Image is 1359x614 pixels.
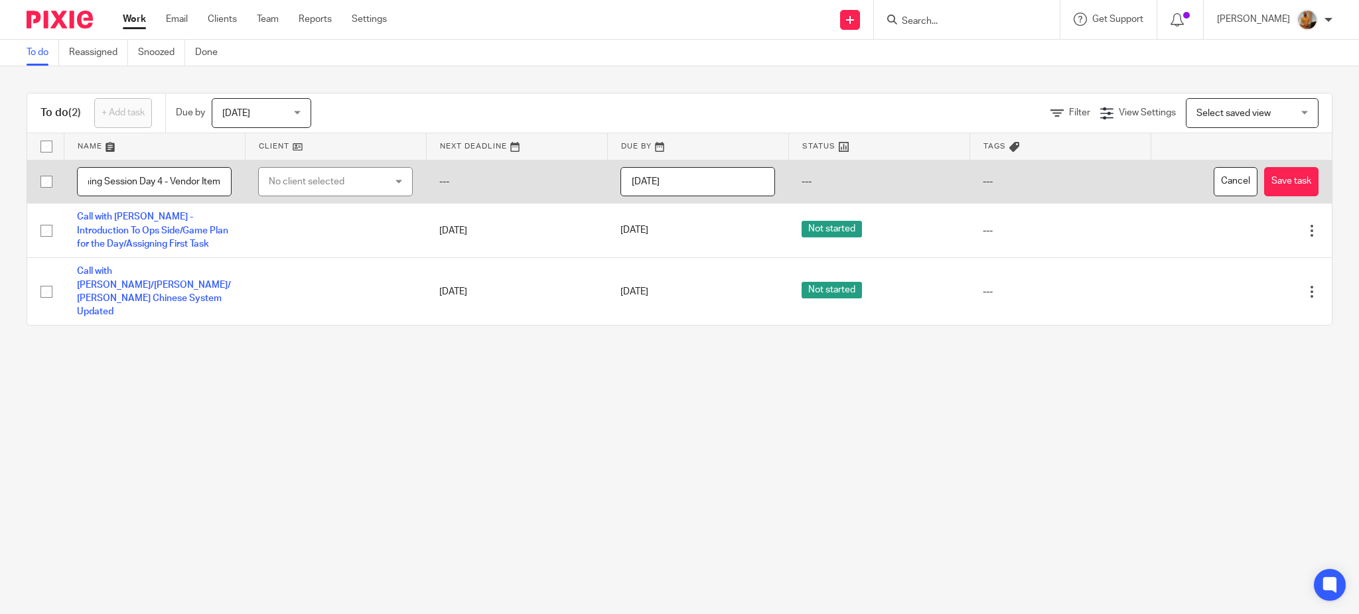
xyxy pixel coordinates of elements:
[176,106,205,119] p: Due by
[77,212,228,249] a: Call with [PERSON_NAME] - Introduction To Ops Side/Game Plan for the Day/Assigning First Task
[257,13,279,26] a: Team
[27,40,59,66] a: To do
[1214,167,1257,197] button: Cancel
[983,285,1137,298] div: ---
[802,221,862,237] span: Not started
[969,160,1151,204] td: ---
[77,267,231,316] a: Call with [PERSON_NAME]/[PERSON_NAME]/[PERSON_NAME] Chinese System Updated
[68,107,81,118] span: (2)
[1264,167,1319,197] button: Save task
[69,40,128,66] a: Reassigned
[123,13,146,26] a: Work
[27,11,93,29] img: Pixie
[222,109,250,118] span: [DATE]
[195,40,228,66] a: Done
[269,168,384,196] div: No client selected
[40,106,81,120] h1: To do
[138,40,185,66] a: Snoozed
[802,282,862,298] span: Not started
[426,160,607,204] td: ---
[1297,9,1318,31] img: 1234.JPG
[1217,13,1290,26] p: [PERSON_NAME]
[94,98,152,128] a: + Add task
[620,167,775,197] input: Pick a date
[900,16,1020,28] input: Search
[983,224,1137,237] div: ---
[1069,108,1090,117] span: Filter
[620,226,648,235] span: [DATE]
[77,167,232,197] input: Task name
[352,13,387,26] a: Settings
[1092,15,1143,24] span: Get Support
[1119,108,1176,117] span: View Settings
[299,13,332,26] a: Reports
[208,13,237,26] a: Clients
[1196,109,1271,118] span: Select saved view
[983,143,1006,150] span: Tags
[426,258,607,326] td: [DATE]
[620,287,648,296] span: [DATE]
[166,13,188,26] a: Email
[426,204,607,258] td: [DATE]
[788,160,969,204] td: ---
